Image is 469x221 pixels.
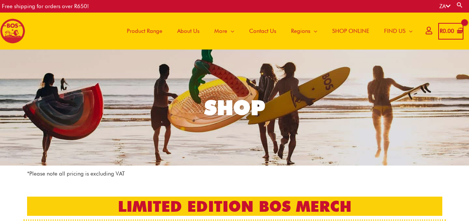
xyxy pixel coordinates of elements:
span: Contact Us [249,20,276,42]
h2: LIMITED EDITION BOS MERCH [27,197,442,216]
a: Contact Us [242,13,284,50]
span: Product Range [127,20,162,42]
a: ZA [439,3,450,10]
div: SHOP [204,98,265,118]
a: SHOP ONLINE [325,13,377,50]
a: About Us [170,13,207,50]
span: Regions [291,20,310,42]
a: Product Range [119,13,170,50]
span: SHOP ONLINE [332,20,369,42]
a: View Shopping Cart, empty [438,23,463,40]
p: *Please note all pricing is excluding VAT [27,169,442,178]
a: Search button [456,1,463,8]
span: About Us [177,20,199,42]
span: More [214,20,227,42]
bdi: 0.00 [440,28,454,34]
a: Regions [284,13,325,50]
span: FIND US [384,20,406,42]
span: R [440,28,443,34]
a: More [207,13,242,50]
nav: Site Navigation [114,13,420,50]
